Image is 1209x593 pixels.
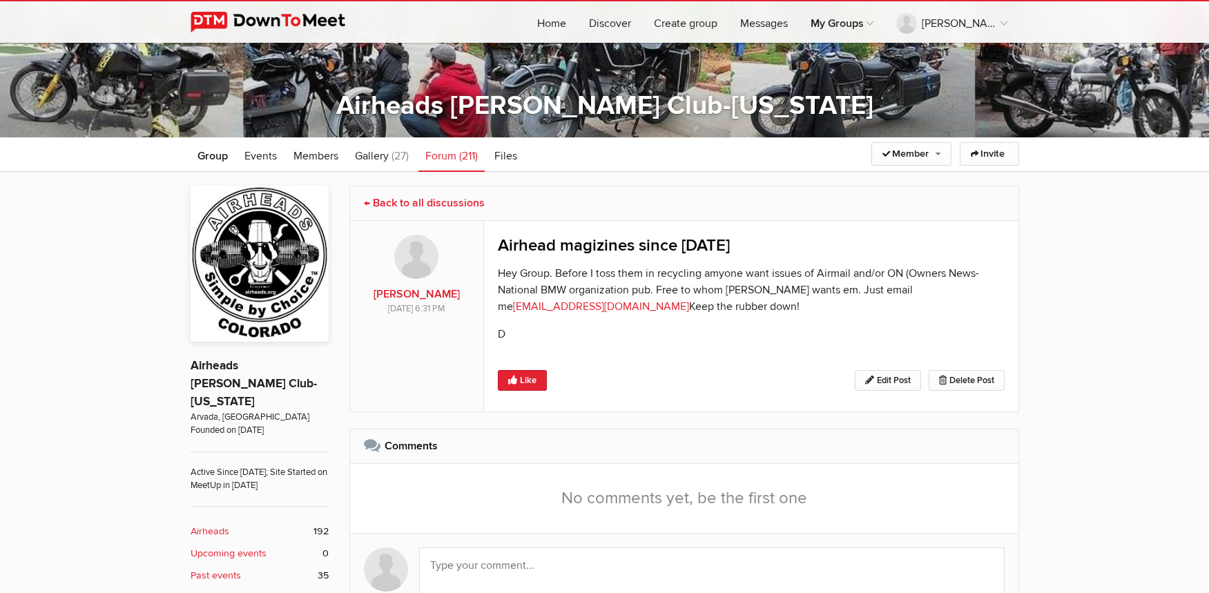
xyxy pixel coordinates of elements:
[313,524,329,539] span: 192
[364,429,1005,463] h2: Comments
[374,287,460,301] b: [PERSON_NAME]
[191,411,329,424] span: Arvada, [GEOGRAPHIC_DATA]
[459,149,478,163] span: (211)
[191,424,329,437] span: Founded on [DATE]
[322,546,329,561] span: 0
[287,137,345,172] a: Members
[885,1,1018,43] a: [PERSON_NAME]
[498,265,1005,315] p: Hey Group. Before I toss them in recycling amyone want issues of Airmail and/or ON (Owners News- ...
[364,302,470,315] div: [DATE] 6:31 PM
[508,375,536,386] span: Like
[191,451,329,493] span: Active Since [DATE]; Site Started on MeetUp in [DATE]
[394,235,438,279] img: G. Dale
[425,149,456,163] span: Forum
[487,137,524,172] a: Files
[293,149,338,163] span: Members
[191,186,329,342] img: Airheads Beemer Club-Colorado
[895,43,1018,45] a: My Profile
[191,568,329,583] a: Past events 35
[498,235,1005,265] div: Airhead magizines since [DATE]
[578,1,642,43] a: Discover
[191,568,241,583] b: Past events
[494,149,517,163] span: Files
[318,568,329,583] span: 35
[871,142,951,166] a: Member
[498,326,1005,342] p: D
[191,546,267,561] b: Upcoming events
[350,464,1018,533] div: No comments yet, be the first one
[526,1,577,43] a: Home
[643,1,728,43] a: Create group
[197,149,228,163] span: Group
[348,137,416,172] a: Gallery (27)
[418,137,485,172] a: Forum (211)
[191,524,329,539] a: Airheads 192
[238,137,284,172] a: Events
[498,370,547,391] a: Like
[191,546,329,561] a: Upcoming events 0
[391,149,409,163] span: (27)
[729,1,799,43] a: Messages
[191,358,317,409] a: Airheads [PERSON_NAME] Club-[US_STATE]
[355,149,389,163] span: Gallery
[960,142,1019,166] a: Invite
[244,149,277,163] span: Events
[191,524,229,539] b: Airheads
[513,300,689,313] a: [EMAIL_ADDRESS][DOMAIN_NAME]
[364,235,470,301] a: [PERSON_NAME]
[191,12,367,32] img: DownToMeet
[800,1,884,43] a: My Groups
[929,370,1005,391] a: Delete Post
[364,196,485,210] a: ← Back to all discussions
[336,90,873,121] a: Airheads [PERSON_NAME] Club-[US_STATE]
[191,137,235,172] a: Group
[855,370,921,391] a: Edit Post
